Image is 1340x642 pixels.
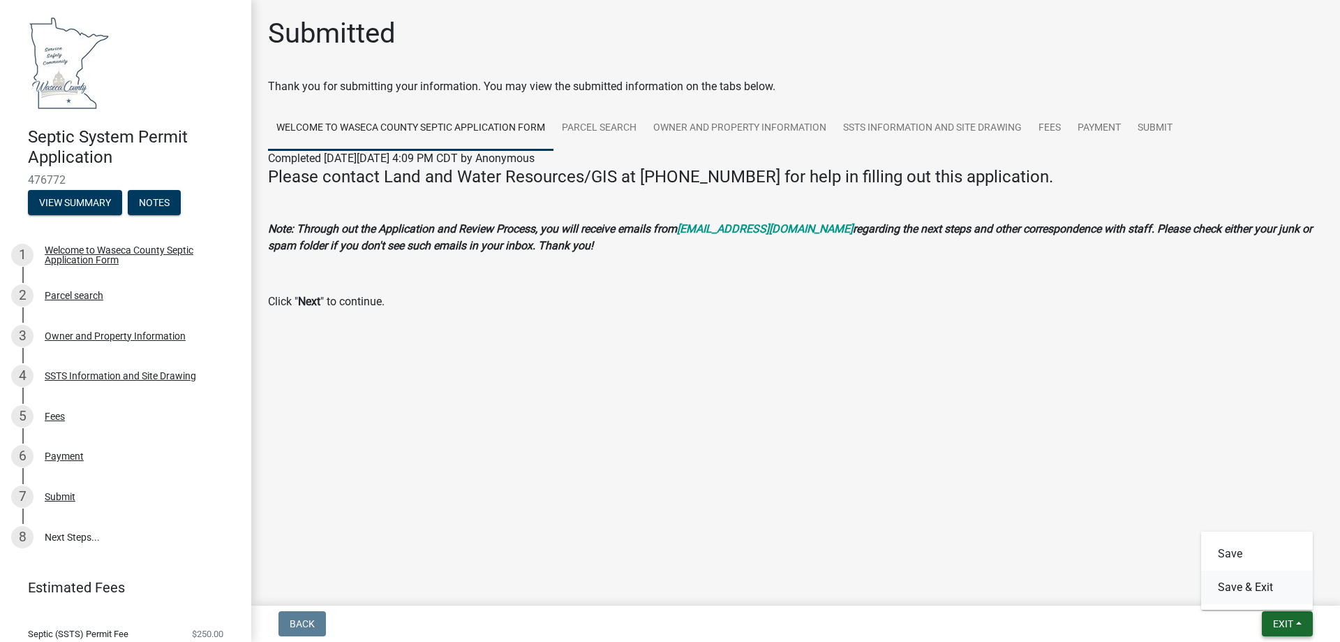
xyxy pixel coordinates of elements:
[128,198,181,209] wm-modal-confirm: Notes
[11,244,33,266] div: 1
[11,574,229,601] a: Estimated Fees
[268,152,535,165] span: Completed [DATE][DATE] 4:09 PM CDT by Anonymous
[128,190,181,215] button: Notes
[1030,106,1069,151] a: Fees
[268,222,1312,252] strong: regarding the next steps and other correspondence with staff. Please check either your junk or sp...
[290,618,315,629] span: Back
[268,78,1323,95] div: Thank you for submitting your information. You may view the submitted information on the tabs below.
[645,106,835,151] a: Owner and Property Information
[45,245,229,265] div: Welcome to Waseca County Septic Application Form
[192,629,223,639] span: $250.00
[1273,618,1293,629] span: Exit
[11,405,33,428] div: 5
[553,106,645,151] a: Parcel search
[1069,106,1129,151] a: Payment
[268,167,1323,187] h4: Please contact Land and Water Resources/GIS at [PHONE_NUMBER] for help in filling out this applic...
[28,13,110,112] img: Waseca County, Minnesota
[1201,571,1313,604] button: Save & Exit
[11,445,33,467] div: 6
[268,106,553,151] a: Welcome to Waseca County Septic Application Form
[11,526,33,548] div: 8
[45,291,103,300] div: Parcel search
[278,611,326,636] button: Back
[268,293,1323,310] p: Click " " to continue.
[677,222,853,235] a: [EMAIL_ADDRESS][DOMAIN_NAME]
[28,198,122,209] wm-modal-confirm: Summary
[835,106,1030,151] a: SSTS Information and Site Drawing
[11,486,33,508] div: 7
[1129,106,1181,151] a: Submit
[45,492,75,502] div: Submit
[28,190,122,215] button: View Summary
[1262,611,1313,636] button: Exit
[28,173,223,187] span: 476772
[11,284,33,307] div: 2
[11,325,33,347] div: 3
[45,451,84,461] div: Payment
[1201,537,1313,571] button: Save
[28,127,240,168] h4: Septic System Permit Application
[268,17,396,50] h1: Submitted
[28,629,128,639] span: Septic (SSTS) Permit Fee
[268,222,677,235] strong: Note: Through out the Application and Review Process, you will receive emails from
[298,295,320,308] strong: Next
[1201,532,1313,610] div: Exit
[45,331,186,341] div: Owner and Property Information
[11,365,33,387] div: 4
[45,371,196,381] div: SSTS Information and Site Drawing
[45,411,65,421] div: Fees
